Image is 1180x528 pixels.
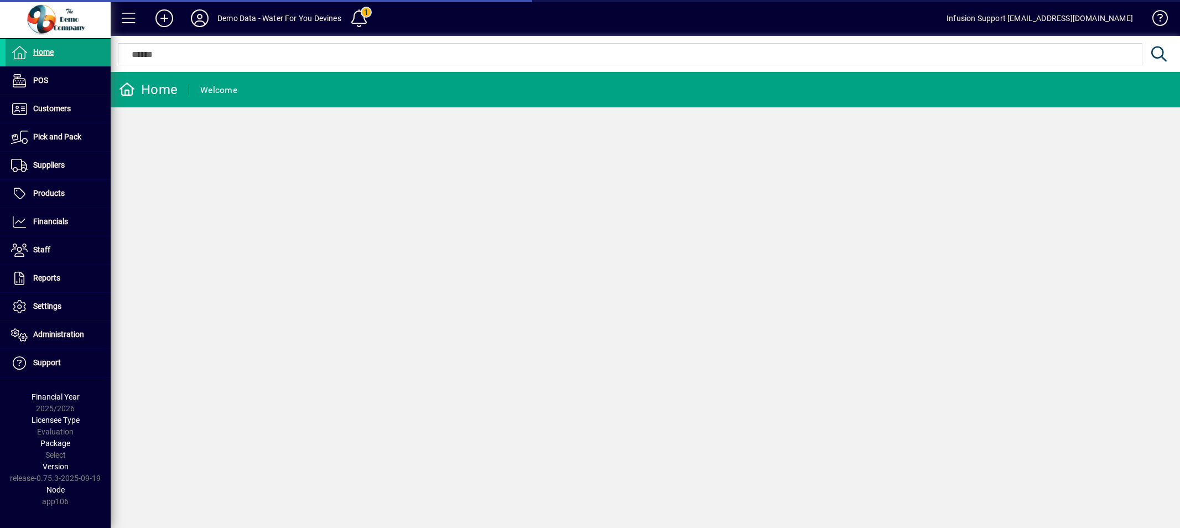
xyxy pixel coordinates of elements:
a: Customers [6,95,111,123]
a: Financials [6,208,111,236]
span: Customers [33,104,71,113]
a: Reports [6,265,111,292]
span: Products [33,189,65,198]
a: Pick and Pack [6,123,111,151]
span: Reports [33,273,60,282]
a: Knowledge Base [1144,2,1166,38]
span: Financials [33,217,68,226]
span: Node [46,485,65,494]
a: Administration [6,321,111,349]
span: Suppliers [33,161,65,169]
div: Demo Data - Water For You Devines [217,9,341,27]
span: Support [33,358,61,367]
span: Package [40,439,70,448]
a: Suppliers [6,152,111,179]
span: Licensee Type [32,416,80,425]
button: Profile [182,8,217,28]
button: Add [147,8,182,28]
a: POS [6,67,111,95]
a: Products [6,180,111,208]
a: Settings [6,293,111,320]
span: Administration [33,330,84,339]
span: Pick and Pack [33,132,81,141]
a: Support [6,349,111,377]
div: Welcome [200,81,237,99]
span: Version [43,462,69,471]
span: POS [33,76,48,85]
a: Staff [6,236,111,264]
span: Settings [33,302,61,310]
div: Home [119,81,178,99]
span: Home [33,48,54,56]
span: Financial Year [32,392,80,401]
div: Infusion Support [EMAIL_ADDRESS][DOMAIN_NAME] [947,9,1133,27]
span: Staff [33,245,50,254]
